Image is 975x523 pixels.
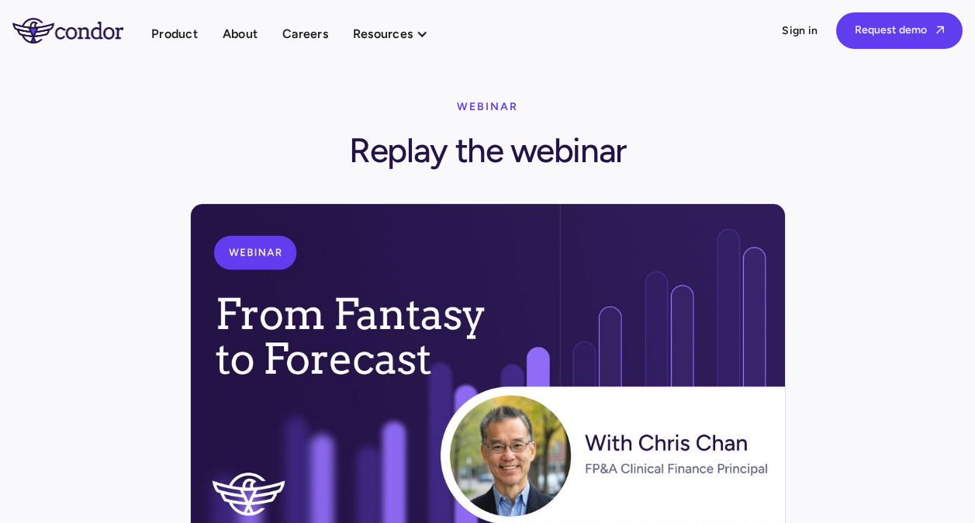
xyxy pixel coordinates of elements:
div: Resources [353,23,413,44]
a: Product [151,23,198,44]
div: Resources [353,23,444,44]
h1: Replay the webinar [349,123,626,172]
a: Sign in [782,23,818,39]
a: About [223,23,258,44]
a: Request demo [836,12,963,49]
span:  [936,25,944,35]
a: home [12,18,151,43]
div: Webinar [457,92,518,123]
a: Careers [282,23,328,44]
